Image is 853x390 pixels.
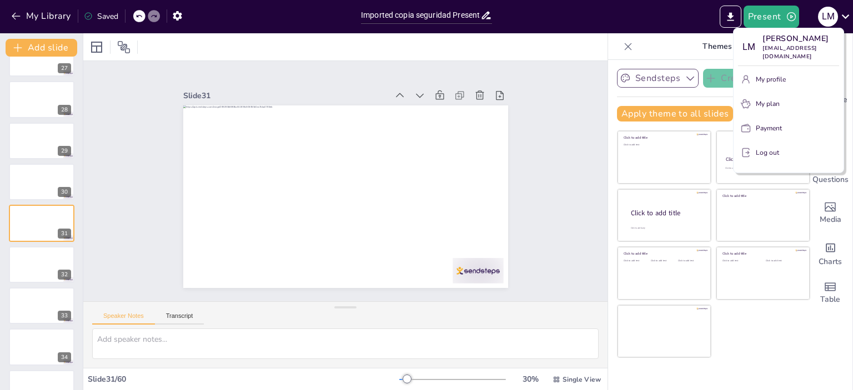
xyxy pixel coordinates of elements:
[738,37,758,57] div: l M
[756,99,780,109] p: My plan
[762,44,839,61] p: [EMAIL_ADDRESS][DOMAIN_NAME]
[738,95,839,113] button: My plan
[738,144,839,161] button: Log out
[756,123,782,133] p: Payment
[738,119,839,137] button: Payment
[762,33,839,44] p: [PERSON_NAME]
[756,148,779,158] p: Log out
[738,70,839,88] button: My profile
[756,74,786,84] p: My profile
